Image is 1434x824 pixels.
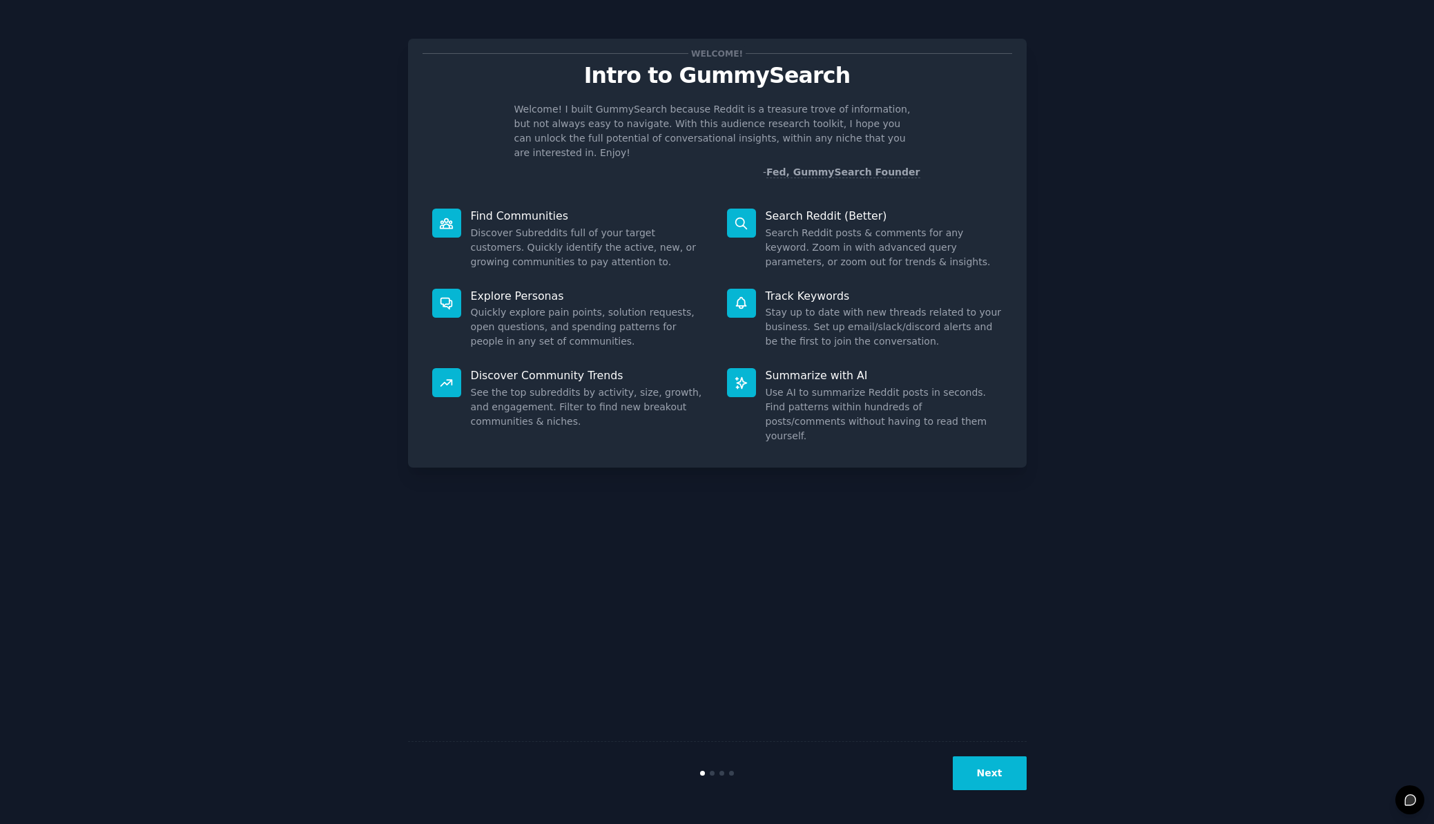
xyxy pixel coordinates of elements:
p: Discover Community Trends [471,368,708,383]
p: Summarize with AI [766,368,1002,383]
dd: Stay up to date with new threads related to your business. Set up email/slack/discord alerts and ... [766,305,1002,349]
dd: See the top subreddits by activity, size, growth, and engagement. Filter to find new breakout com... [471,385,708,429]
dd: Quickly explore pain points, solution requests, open questions, and spending patterns for people ... [471,305,708,349]
p: Explore Personas [471,289,708,303]
p: Find Communities [471,209,708,223]
p: Search Reddit (Better) [766,209,1002,223]
p: Track Keywords [766,289,1002,303]
p: Welcome! I built GummySearch because Reddit is a treasure trove of information, but not always ea... [514,102,920,160]
a: Fed, GummySearch Founder [766,166,920,178]
button: Next [953,756,1027,790]
dd: Search Reddit posts & comments for any keyword. Zoom in with advanced query parameters, or zoom o... [766,226,1002,269]
dd: Use AI to summarize Reddit posts in seconds. Find patterns within hundreds of posts/comments with... [766,385,1002,443]
span: Welcome! [688,46,745,61]
dd: Discover Subreddits full of your target customers. Quickly identify the active, new, or growing c... [471,226,708,269]
div: - [763,165,920,180]
p: Intro to GummySearch [423,64,1012,88]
